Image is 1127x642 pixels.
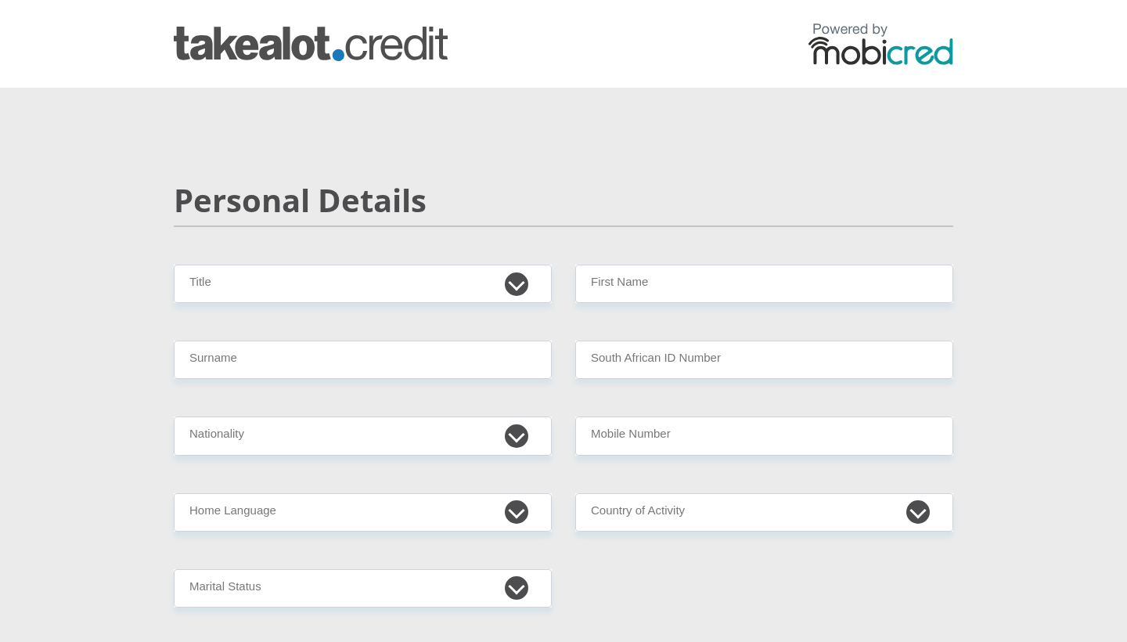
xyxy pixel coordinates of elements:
[575,265,953,303] input: First Name
[575,341,953,379] input: ID Number
[174,341,552,379] input: Surname
[808,23,953,65] img: powered by mobicred logo
[174,27,448,61] img: takealot_credit logo
[174,182,953,219] h2: Personal Details
[575,417,953,455] input: Contact Number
